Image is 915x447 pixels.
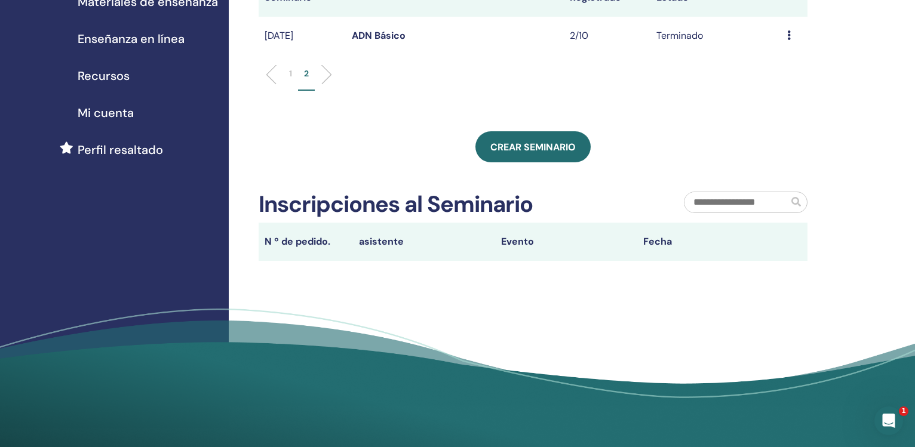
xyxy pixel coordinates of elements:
th: asistente [353,223,495,261]
span: Mi cuenta [78,104,134,122]
th: Evento [495,223,637,261]
td: Terminado [650,17,781,56]
p: 1 [289,67,292,80]
h2: Inscripciones al Seminario [259,191,533,218]
a: ADN Básico [352,29,406,42]
th: N º de pedido. [259,223,353,261]
a: Crear seminario [475,131,591,162]
span: Perfil resaltado [78,141,163,159]
p: 2 [304,67,309,80]
span: Crear seminario [490,141,576,153]
span: Enseñanza en línea [78,30,185,48]
td: [DATE] [259,17,346,56]
span: Recursos [78,67,130,85]
td: 2/10 [564,17,651,56]
span: 1 [899,406,908,416]
iframe: Intercom live chat [874,406,903,435]
th: Fecha [637,223,779,261]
